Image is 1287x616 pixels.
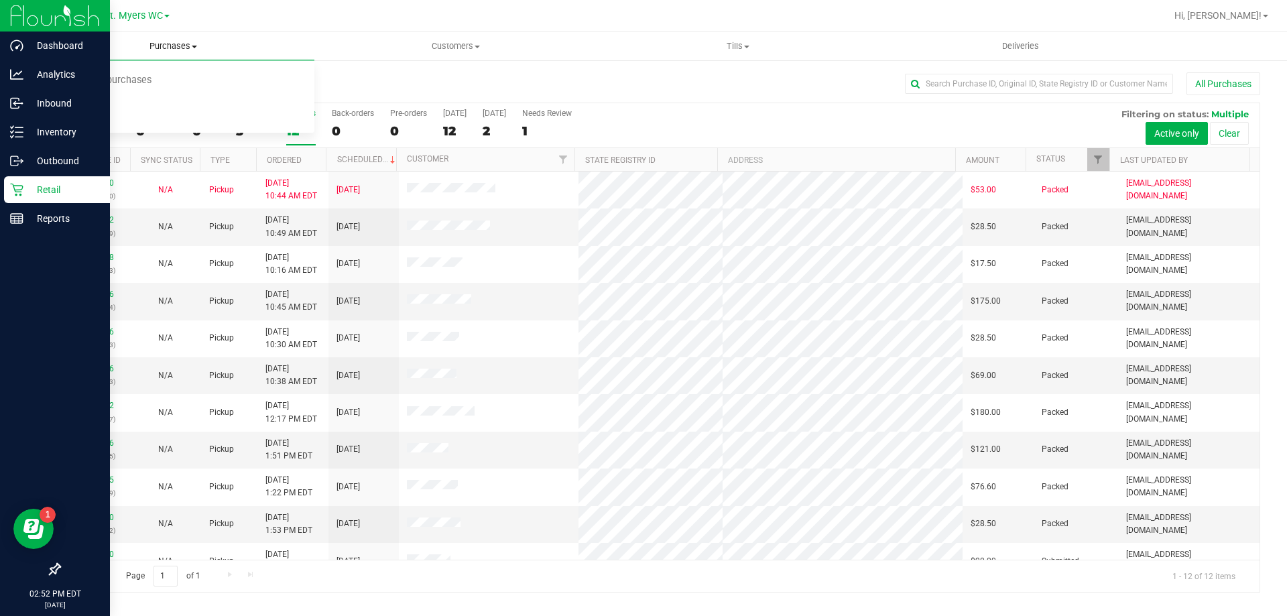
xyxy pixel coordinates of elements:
div: 12 [443,123,467,139]
a: Last Updated By [1120,156,1188,165]
span: [DATE] 1:22 PM EDT [265,474,312,499]
inline-svg: Inventory [10,125,23,139]
button: N/A [158,332,173,345]
span: [EMAIL_ADDRESS][DOMAIN_NAME] [1126,288,1251,314]
span: $175.00 [971,295,1001,308]
span: Deliveries [984,40,1057,52]
button: N/A [158,443,173,456]
span: [DATE] 10:45 AM EDT [265,288,317,314]
span: Pickup [209,443,234,456]
a: 11826626 [76,290,114,299]
span: Tills [597,40,878,52]
span: Not Applicable [158,296,173,306]
p: Analytics [23,66,104,82]
span: Not Applicable [158,408,173,417]
span: [DATE] 10:44 AM EDT [265,177,317,202]
button: All Purchases [1186,72,1260,95]
span: [DATE] [336,517,360,530]
div: Pre-orders [390,109,427,118]
inline-svg: Analytics [10,68,23,81]
span: Ft. Myers WC [105,10,163,21]
a: Status [1036,154,1065,164]
span: $17.50 [971,257,996,270]
a: Filter [552,148,574,171]
a: 11827166 [76,327,114,336]
a: 11826478 [76,253,114,262]
p: [DATE] [6,600,104,610]
span: [DATE] 10:30 AM EDT [265,326,317,351]
a: 11826462 [76,215,114,225]
span: 1 - 12 of 12 items [1162,566,1246,586]
span: [EMAIL_ADDRESS][DOMAIN_NAME] [1126,363,1251,388]
span: Not Applicable [158,519,173,528]
th: Address [717,148,955,172]
inline-svg: Dashboard [10,39,23,52]
span: [DATE] [336,295,360,308]
span: Packed [1042,369,1068,382]
a: Deliveries [879,32,1162,60]
button: N/A [158,555,173,568]
span: Packed [1042,184,1068,196]
input: 1 [154,566,178,587]
inline-svg: Retail [10,183,23,196]
span: $53.00 [971,184,996,196]
p: Outbound [23,153,104,169]
span: [DATE] [336,184,360,196]
p: Dashboard [23,38,104,54]
span: $28.50 [971,332,996,345]
span: Pickup [209,221,234,233]
span: $180.00 [971,406,1001,419]
span: Packed [1042,295,1068,308]
span: $76.60 [971,481,996,493]
span: [EMAIL_ADDRESS][DOMAIN_NAME] [1126,251,1251,277]
a: Sync Status [141,156,192,165]
span: [EMAIL_ADDRESS][DOMAIN_NAME] [1126,474,1251,499]
span: [DATE] [336,555,360,568]
span: Pickup [209,295,234,308]
span: Not Applicable [158,371,173,380]
span: [EMAIL_ADDRESS][DOMAIN_NAME] [1126,399,1251,425]
span: [DATE] [336,481,360,493]
span: Packed [1042,257,1068,270]
span: Not Applicable [158,333,173,343]
a: State Registry ID [585,156,656,165]
a: Customer [407,154,448,164]
a: Customers [314,32,597,60]
span: Customers [315,40,596,52]
span: [DATE] 1:53 PM EDT [265,511,312,537]
p: Reports [23,210,104,227]
span: $121.00 [971,443,1001,456]
p: 02:52 PM EDT [6,588,104,600]
a: Type [210,156,230,165]
span: [DATE] 12:17 PM EDT [265,399,317,425]
span: Multiple [1211,109,1249,119]
input: Search Purchase ID, Original ID, State Registry ID or Customer Name... [905,74,1173,94]
span: Pickup [209,332,234,345]
div: Needs Review [522,109,572,118]
span: Packed [1042,481,1068,493]
span: [EMAIL_ADDRESS][DOMAIN_NAME] [1126,548,1251,574]
button: N/A [158,369,173,382]
span: Not Applicable [158,185,173,194]
div: 0 [390,123,427,139]
span: $20.00 [971,555,996,568]
inline-svg: Inbound [10,97,23,110]
div: [DATE] [443,109,467,118]
iframe: Resource center unread badge [40,507,56,523]
span: Pickup [209,481,234,493]
span: [DATE] 10:16 AM EDT [265,251,317,277]
span: Page of 1 [115,566,211,587]
a: 11829300 [76,550,114,559]
a: 11828312 [76,401,114,410]
span: Submitted [1042,555,1079,568]
a: Ordered [267,156,302,165]
a: Scheduled [337,155,398,164]
button: N/A [158,406,173,419]
inline-svg: Outbound [10,154,23,168]
span: [DATE] [336,443,360,456]
button: N/A [158,221,173,233]
div: Back-orders [332,109,374,118]
span: Packed [1042,221,1068,233]
a: Purchases Summary of purchases Fulfillment All purchases [32,32,314,60]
